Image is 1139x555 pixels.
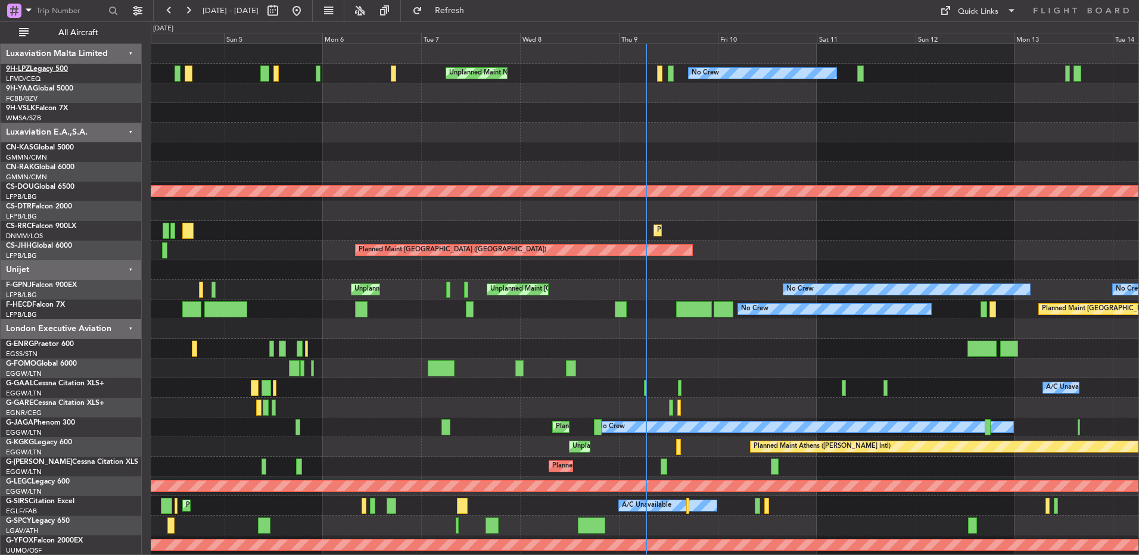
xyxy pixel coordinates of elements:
a: F-GPNJFalcon 900EX [6,282,77,289]
div: Planned Maint [GEOGRAPHIC_DATA] ([GEOGRAPHIC_DATA]) [186,497,374,515]
a: LFPB/LBG [6,251,37,260]
div: Sat 11 [817,33,916,43]
div: Mon 6 [322,33,421,43]
span: [DATE] - [DATE] [203,5,259,16]
span: G-GAAL [6,380,33,387]
div: Planned Maint [GEOGRAPHIC_DATA] ([GEOGRAPHIC_DATA]) [552,457,740,475]
div: Unplanned Maint [GEOGRAPHIC_DATA] ([GEOGRAPHIC_DATA]) [354,280,550,298]
div: Planned Maint [GEOGRAPHIC_DATA] ([GEOGRAPHIC_DATA]) [359,241,546,259]
div: No Crew [741,300,768,318]
a: G-ENRGPraetor 600 [6,341,74,348]
a: CS-DTRFalcon 2000 [6,203,72,210]
div: Unplanned Maint [GEOGRAPHIC_DATA] (Ataturk) [572,438,723,456]
a: EGGW/LTN [6,389,42,398]
a: EGGW/LTN [6,448,42,457]
span: G-ENRG [6,341,34,348]
div: No Crew [786,280,814,298]
input: Trip Number [36,2,105,20]
span: G-JAGA [6,419,33,426]
span: CS-RRC [6,223,32,230]
a: WMSA/SZB [6,114,41,123]
a: G-GAALCessna Citation XLS+ [6,380,104,387]
div: Quick Links [958,6,998,18]
a: CS-DOUGlobal 6500 [6,183,74,191]
span: 9H-VSLK [6,105,35,112]
div: Sun 5 [224,33,323,43]
span: G-YFOX [6,537,33,544]
a: EGGW/LTN [6,428,42,437]
span: G-FOMO [6,360,36,367]
button: Refresh [407,1,478,20]
a: LFMD/CEQ [6,74,41,83]
span: G-GARE [6,400,33,407]
button: Quick Links [934,1,1022,20]
a: UUMO/OSF [6,546,42,555]
a: G-SIRSCitation Excel [6,498,74,505]
div: Unplanned Maint [GEOGRAPHIC_DATA] ([GEOGRAPHIC_DATA]) [490,280,686,298]
a: CS-JHHGlobal 6000 [6,242,72,250]
span: 9H-LPZ [6,66,30,73]
a: GMMN/CMN [6,173,47,182]
span: CS-DOU [6,183,34,191]
a: G-KGKGLegacy 600 [6,439,72,446]
a: G-GARECessna Citation XLS+ [6,400,104,407]
div: Wed 8 [520,33,619,43]
span: F-GPNJ [6,282,32,289]
a: LGAV/ATH [6,526,38,535]
div: No Crew [692,64,719,82]
a: CN-RAKGlobal 6000 [6,164,74,171]
span: G-KGKG [6,439,34,446]
a: LFPB/LBG [6,291,37,300]
a: EGSS/STN [6,350,38,358]
div: Planned Maint Lagos ([PERSON_NAME]) [657,222,780,239]
a: G-LEGCLegacy 600 [6,478,70,485]
div: Planned Maint [GEOGRAPHIC_DATA] ([GEOGRAPHIC_DATA]) [556,418,743,436]
a: FCBB/BZV [6,94,38,103]
span: CS-DTR [6,203,32,210]
a: LFPB/LBG [6,212,37,221]
a: LFPB/LBG [6,192,37,201]
a: EGGW/LTN [6,369,42,378]
a: 9H-YAAGlobal 5000 [6,85,73,92]
a: EGGW/LTN [6,487,42,496]
span: 9H-YAA [6,85,33,92]
a: CN-KASGlobal 5000 [6,144,74,151]
span: CS-JHH [6,242,32,250]
a: EGLF/FAB [6,507,37,516]
a: G-SPCYLegacy 650 [6,517,70,525]
div: Tue 7 [421,33,520,43]
a: LFPB/LBG [6,310,37,319]
div: [DATE] [153,24,173,34]
span: CN-RAK [6,164,34,171]
a: DNMM/LOS [6,232,43,241]
a: G-FOMOGlobal 6000 [6,360,77,367]
span: F-HECD [6,301,32,308]
a: CS-RRCFalcon 900LX [6,223,76,230]
a: 9H-LPZLegacy 500 [6,66,68,73]
span: G-SPCY [6,517,32,525]
span: G-SIRS [6,498,29,505]
a: EGGW/LTN [6,467,42,476]
a: GMMN/CMN [6,153,47,162]
span: All Aircraft [31,29,126,37]
a: G-JAGAPhenom 300 [6,419,75,426]
a: F-HECDFalcon 7X [6,301,65,308]
div: Mon 13 [1014,33,1113,43]
div: Planned Maint Athens ([PERSON_NAME] Intl) [754,438,891,456]
span: CN-KAS [6,144,33,151]
div: Sat 4 [125,33,224,43]
span: G-[PERSON_NAME] [6,459,72,466]
div: A/C Unavailable [622,497,671,515]
div: Sun 12 [916,33,1014,43]
a: EGNR/CEG [6,409,42,417]
a: 9H-VSLKFalcon 7X [6,105,68,112]
span: Refresh [425,7,475,15]
div: A/C Unavailable [1046,379,1096,397]
div: No Crew [597,418,625,436]
div: Thu 9 [619,33,718,43]
button: All Aircraft [13,23,129,42]
div: Fri 10 [718,33,817,43]
div: Unplanned Maint Nice ([GEOGRAPHIC_DATA]) [449,64,590,82]
a: G-YFOXFalcon 2000EX [6,537,83,544]
span: G-LEGC [6,478,32,485]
